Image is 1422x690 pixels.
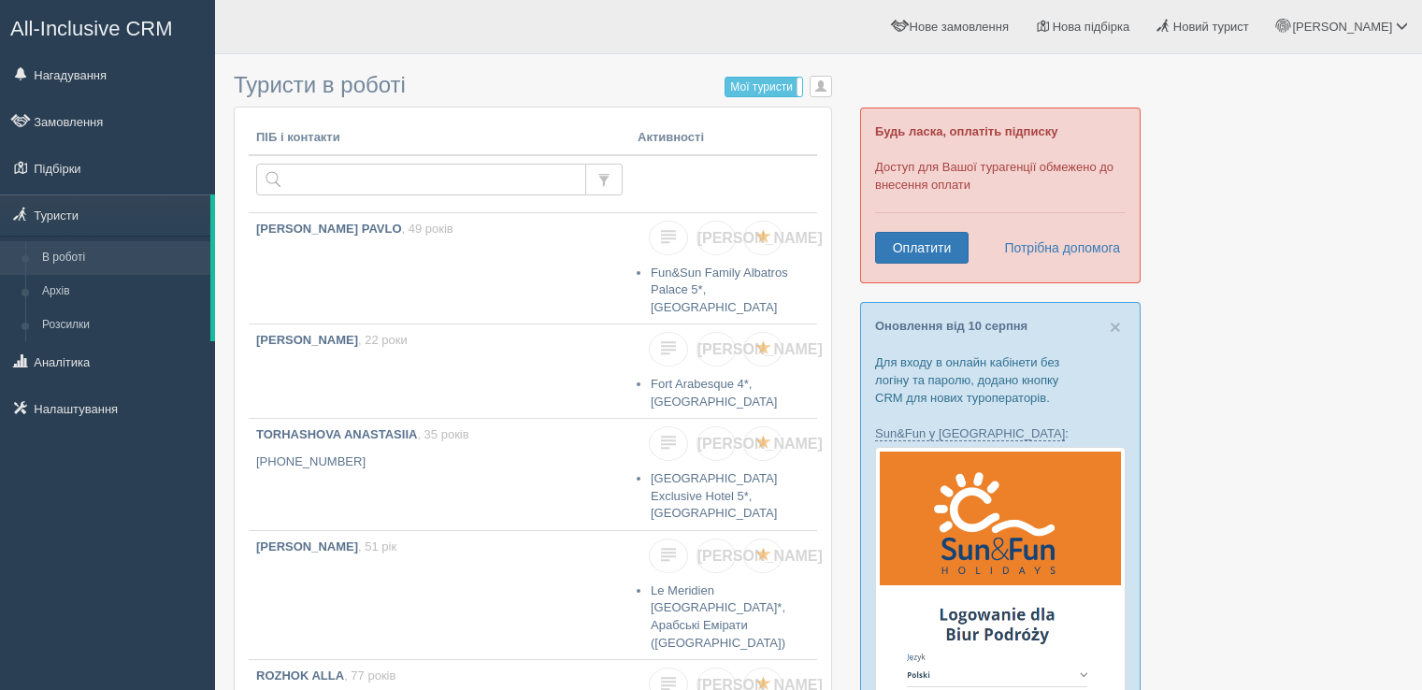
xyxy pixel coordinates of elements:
[1292,20,1392,34] span: [PERSON_NAME]
[358,539,396,553] span: , 51 рік
[256,222,402,236] b: [PERSON_NAME] PAVLO
[417,427,468,441] span: , 35 років
[1110,316,1121,338] span: ×
[34,275,210,309] a: Архів
[860,108,1141,283] div: Доступ для Вашої турагенції обмежено до внесення оплати
[234,72,406,97] span: Туристи в роботі
[875,353,1126,407] p: Для входу в онлайн кабінети без логіну та паролю, додано кнопку CRM для нових туроператорів.
[344,668,395,683] span: , 77 років
[256,539,358,553] b: [PERSON_NAME]
[651,583,785,650] a: Le Meridien [GEOGRAPHIC_DATA]*, Арабські Емірати ([GEOGRAPHIC_DATA])
[651,471,777,520] a: [GEOGRAPHIC_DATA] Exclusive Hotel 5*, [GEOGRAPHIC_DATA]
[697,341,823,357] span: [PERSON_NAME]
[651,266,788,314] a: Fun&Sun Family Albatros Palace 5*, [GEOGRAPHIC_DATA]
[256,668,344,683] b: ROZHOK ALLA
[630,122,817,155] th: Активності
[249,213,630,314] a: [PERSON_NAME] PAVLO, 49 років
[651,377,777,409] a: Fort Arabesque 4*, [GEOGRAPHIC_DATA]
[697,436,823,452] span: [PERSON_NAME]
[725,78,802,96] label: Мої туристи
[697,332,736,367] a: [PERSON_NAME]
[34,309,210,342] a: Розсилки
[1173,20,1249,34] span: Новий турист
[875,124,1057,138] b: Будь ласка, оплатіть підписку
[256,427,417,441] b: TORHASHOVA ANASTASIIA
[249,324,630,409] a: [PERSON_NAME], 22 роки
[992,232,1121,264] a: Потрібна допомога
[249,122,630,155] th: ПІБ і контакти
[256,164,586,195] input: Пошук за ПІБ, паспортом або контактами
[875,424,1126,442] p: :
[249,419,630,520] a: TORHASHOVA ANASTASIIA, 35 років [PHONE_NUMBER]
[34,241,210,275] a: В роботі
[875,319,1027,333] a: Оновлення від 10 серпня
[697,426,736,461] a: [PERSON_NAME]
[697,539,736,573] a: [PERSON_NAME]
[910,20,1009,34] span: Нове замовлення
[1053,20,1130,34] span: Нова підбірка
[1,1,214,52] a: All-Inclusive CRM
[697,221,736,255] a: [PERSON_NAME]
[1110,317,1121,337] button: Close
[402,222,453,236] span: , 49 років
[10,17,173,40] span: All-Inclusive CRM
[875,232,969,264] a: Оплатити
[875,426,1065,441] a: Sun&Fun у [GEOGRAPHIC_DATA]
[249,531,630,650] a: [PERSON_NAME], 51 рік
[358,333,408,347] span: , 22 роки
[697,548,823,564] span: [PERSON_NAME]
[697,230,823,246] span: [PERSON_NAME]
[256,333,358,347] b: [PERSON_NAME]
[256,453,623,471] p: [PHONE_NUMBER]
